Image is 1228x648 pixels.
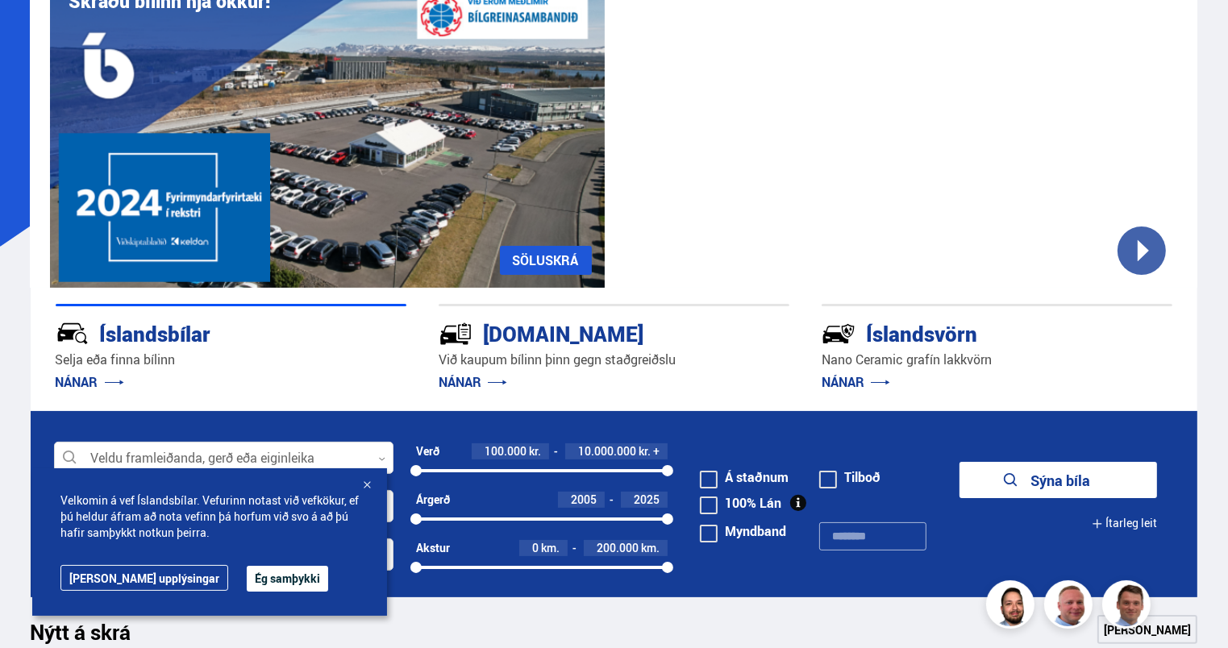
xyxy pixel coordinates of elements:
[1092,505,1157,542] button: Ítarleg leit
[13,6,61,55] button: Opna LiveChat spjallviðmót
[439,373,507,391] a: NÁNAR
[571,492,597,507] span: 2005
[578,443,636,459] span: 10.000.000
[56,373,124,391] a: NÁNAR
[641,542,660,555] span: km.
[819,471,880,484] label: Tilboð
[960,462,1157,498] button: Sýna bíla
[485,443,527,459] span: 100.000
[60,565,228,591] a: [PERSON_NAME] upplýsingar
[1097,615,1197,644] a: [PERSON_NAME]
[56,318,349,347] div: Íslandsbílar
[439,351,789,369] p: Við kaupum bílinn þinn gegn staðgreiðslu
[416,493,450,506] div: Árgerð
[822,373,890,391] a: NÁNAR
[529,445,541,458] span: kr.
[822,351,1172,369] p: Nano Ceramic grafín lakkvörn
[416,445,439,458] div: Verð
[597,540,639,555] span: 200.000
[822,317,855,351] img: -Svtn6bYgwAsiwNX.svg
[247,566,328,592] button: Ég samþykki
[60,492,359,541] span: Velkomin á vef Íslandsbílar. Vefurinn notast við vefkökur, ef þú heldur áfram að nota vefinn þá h...
[989,583,1037,631] img: nhp88E3Fdnt1Opn2.png
[541,542,560,555] span: km.
[639,445,651,458] span: kr.
[439,317,472,351] img: tr5P-W3DuiFaO7aO.svg
[1105,583,1153,631] img: FbJEzSuNWCJXmdc-.webp
[416,542,450,555] div: Akstur
[700,525,786,538] label: Myndband
[653,445,660,458] span: +
[700,496,781,509] label: 100% Lán
[700,471,789,484] label: Á staðnum
[56,351,406,369] p: Selja eða finna bílinn
[634,492,660,507] span: 2025
[56,317,89,351] img: JRvxyua_JYH6wB4c.svg
[439,318,732,347] div: [DOMAIN_NAME]
[532,540,539,555] span: 0
[1047,583,1095,631] img: siFngHWaQ9KaOqBr.png
[822,318,1115,347] div: Íslandsvörn
[500,246,592,275] a: SÖLUSKRÁ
